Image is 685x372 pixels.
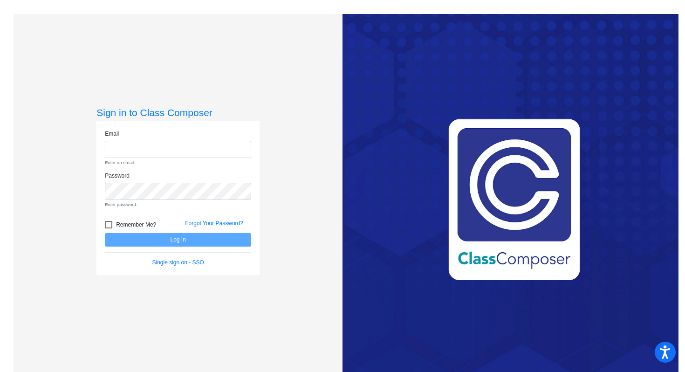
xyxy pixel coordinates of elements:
a: Forgot Your Password? [185,220,243,227]
label: Password [105,172,130,180]
label: Email [105,130,119,138]
small: Enter an email. [105,159,251,166]
small: Enter password. [105,201,251,208]
span: Remember Me? [116,219,156,230]
h3: Sign in to Class Composer [96,107,260,118]
a: Single sign on - SSO [152,259,204,266]
button: Log In [105,233,251,247]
